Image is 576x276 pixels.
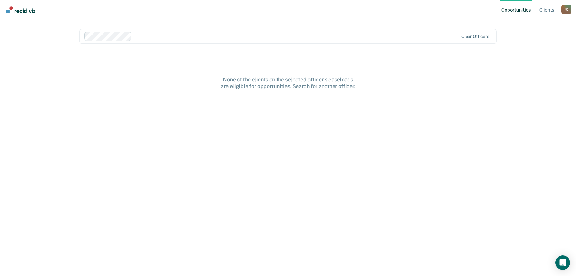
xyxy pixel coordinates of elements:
[461,34,489,39] div: Clear officers
[555,255,570,270] div: Open Intercom Messenger
[6,6,35,13] img: Recidiviz
[191,76,385,89] div: None of the clients on the selected officer's caseloads are eligible for opportunities. Search fo...
[561,5,571,14] button: Profile dropdown button
[561,5,571,14] div: J C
